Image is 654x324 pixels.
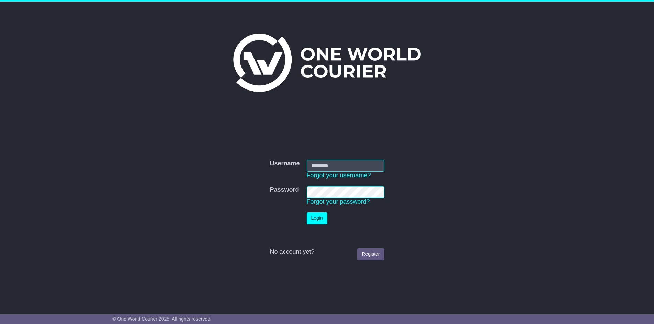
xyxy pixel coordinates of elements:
label: Password [270,186,299,194]
a: Forgot your password? [307,198,370,205]
button: Login [307,212,327,224]
span: © One World Courier 2025. All rights reserved. [112,316,212,322]
div: No account yet? [270,248,384,256]
img: One World [233,34,421,92]
a: Register [357,248,384,260]
label: Username [270,160,300,167]
a: Forgot your username? [307,172,371,179]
